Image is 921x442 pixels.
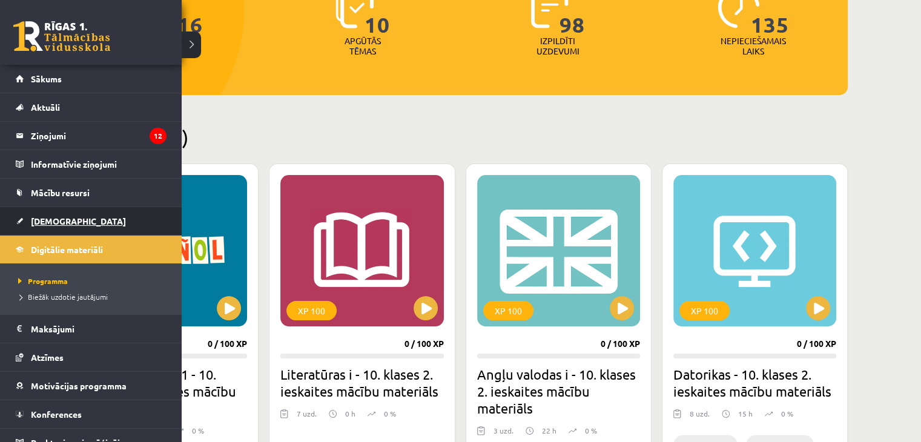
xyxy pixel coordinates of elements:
[679,301,730,320] div: XP 100
[16,236,167,263] a: Digitālie materiāli
[31,409,82,420] span: Konferences
[31,102,60,113] span: Aktuāli
[297,408,317,426] div: 7 uzd.
[192,425,204,436] p: 0 %
[16,65,167,93] a: Sākums
[31,150,167,178] legend: Informatīvie ziņojumi
[483,301,533,320] div: XP 100
[15,276,68,286] span: Programma
[31,122,167,150] legend: Ziņojumi
[585,425,597,436] p: 0 %
[15,291,170,302] a: Biežāk uzdotie jautājumi
[150,128,167,144] i: 12
[31,352,64,363] span: Atzīmes
[384,408,396,419] p: 0 %
[31,73,62,84] span: Sākums
[781,408,793,419] p: 0 %
[31,315,167,343] legend: Maksājumi
[534,36,581,56] p: Izpildīti uzdevumi
[16,372,167,400] a: Motivācijas programma
[738,408,753,419] p: 15 h
[16,207,167,235] a: [DEMOGRAPHIC_DATA]
[16,93,167,121] a: Aktuāli
[13,21,110,51] a: Rīgas 1. Tālmācības vidusskola
[73,125,848,149] h2: Pieejamie (6)
[31,380,127,391] span: Motivācijas programma
[345,408,355,419] p: 0 h
[280,366,443,400] h2: Literatūras i - 10. klases 2. ieskaites mācību materiāls
[477,366,640,417] h2: Angļu valodas i - 10. klases 2. ieskaites mācību materiāls
[721,36,786,56] p: Nepieciešamais laiks
[15,275,170,286] a: Programma
[15,292,108,302] span: Biežāk uzdotie jautājumi
[16,179,167,206] a: Mācību resursi
[16,343,167,371] a: Atzīmes
[16,122,167,150] a: Ziņojumi12
[31,244,103,255] span: Digitālie materiāli
[16,400,167,428] a: Konferences
[339,36,386,56] p: Apgūtās tēmas
[16,315,167,343] a: Maksājumi
[542,425,556,436] p: 22 h
[673,366,836,400] h2: Datorikas - 10. klases 2. ieskaites mācību materiāls
[31,216,126,226] span: [DEMOGRAPHIC_DATA]
[31,187,90,198] span: Mācību resursi
[690,408,710,426] div: 8 uzd.
[286,301,337,320] div: XP 100
[16,150,167,178] a: Informatīvie ziņojumi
